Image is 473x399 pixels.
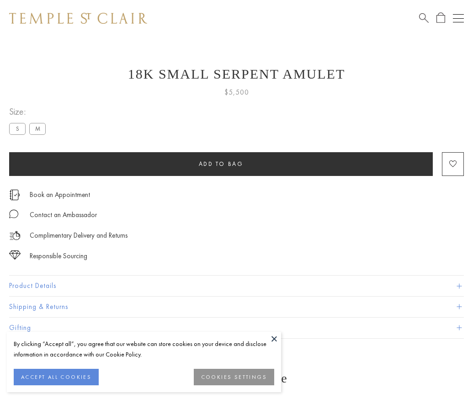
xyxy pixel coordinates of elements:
[30,250,87,262] div: Responsible Sourcing
[9,318,464,338] button: Gifting
[9,209,18,218] img: MessageIcon-01_2.svg
[436,12,445,24] a: Open Shopping Bag
[9,190,20,200] img: icon_appointment.svg
[30,209,97,221] div: Contact an Ambassador
[14,339,274,360] div: By clicking “Accept all”, you agree that our website can store cookies on your device and disclos...
[199,160,244,168] span: Add to bag
[453,13,464,24] button: Open navigation
[419,12,429,24] a: Search
[194,369,274,385] button: COOKIES SETTINGS
[9,13,147,24] img: Temple St. Clair
[30,230,128,241] p: Complimentary Delivery and Returns
[9,66,464,82] h1: 18K Small Serpent Amulet
[29,123,46,134] label: M
[9,230,21,241] img: icon_delivery.svg
[9,297,464,317] button: Shipping & Returns
[9,123,26,134] label: S
[9,250,21,260] img: icon_sourcing.svg
[30,190,90,200] a: Book an Appointment
[9,104,49,119] span: Size:
[224,86,249,98] span: $5,500
[9,152,433,176] button: Add to bag
[14,369,99,385] button: ACCEPT ALL COOKIES
[9,276,464,296] button: Product Details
